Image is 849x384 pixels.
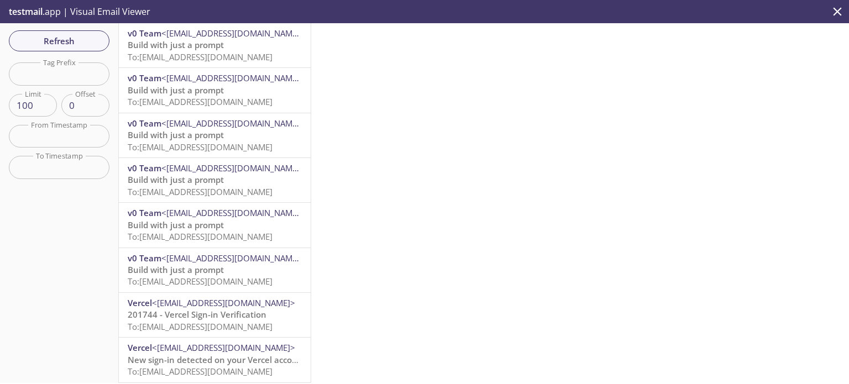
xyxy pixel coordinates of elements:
div: v0 Team<[EMAIL_ADDRESS][DOMAIN_NAME]>Build with just a promptTo:[EMAIL_ADDRESS][DOMAIN_NAME] [119,113,311,157]
div: v0 Team<[EMAIL_ADDRESS][DOMAIN_NAME]>Build with just a promptTo:[EMAIL_ADDRESS][DOMAIN_NAME] [119,248,311,292]
span: v0 Team [128,72,161,83]
span: <[EMAIL_ADDRESS][DOMAIN_NAME]> [152,297,295,308]
div: Vercel<[EMAIL_ADDRESS][DOMAIN_NAME]>201744 - Vercel Sign-in VerificationTo:[EMAIL_ADDRESS][DOMAIN... [119,293,311,337]
span: v0 Team [128,28,161,39]
span: Build with just a prompt [128,85,224,96]
span: <[EMAIL_ADDRESS][DOMAIN_NAME]> [161,253,305,264]
span: v0 Team [128,207,161,218]
div: v0 Team<[EMAIL_ADDRESS][DOMAIN_NAME]>Build with just a promptTo:[EMAIL_ADDRESS][DOMAIN_NAME] [119,203,311,247]
span: Build with just a prompt [128,219,224,230]
span: To: [EMAIL_ADDRESS][DOMAIN_NAME] [128,96,272,107]
span: Build with just a prompt [128,174,224,185]
span: New sign-in detected on your Vercel account [128,354,306,365]
span: To: [EMAIL_ADDRESS][DOMAIN_NAME] [128,51,272,62]
span: <[EMAIL_ADDRESS][DOMAIN_NAME]> [152,342,295,353]
span: 201744 - Vercel Sign-in Verification [128,309,266,320]
div: v0 Team<[EMAIL_ADDRESS][DOMAIN_NAME]>Build with just a promptTo:[EMAIL_ADDRESS][DOMAIN_NAME] [119,68,311,112]
span: To: [EMAIL_ADDRESS][DOMAIN_NAME] [128,321,272,332]
span: To: [EMAIL_ADDRESS][DOMAIN_NAME] [128,276,272,287]
div: Vercel<[EMAIL_ADDRESS][DOMAIN_NAME]>New sign-in detected on your Vercel accountTo:[EMAIL_ADDRESS]... [119,338,311,382]
span: Build with just a prompt [128,129,224,140]
span: Build with just a prompt [128,39,224,50]
span: To: [EMAIL_ADDRESS][DOMAIN_NAME] [128,366,272,377]
span: <[EMAIL_ADDRESS][DOMAIN_NAME]> [161,72,305,83]
span: v0 Team [128,118,161,129]
span: Vercel [128,342,152,353]
button: Refresh [9,30,109,51]
span: v0 Team [128,253,161,264]
span: <[EMAIL_ADDRESS][DOMAIN_NAME]> [161,162,305,173]
span: <[EMAIL_ADDRESS][DOMAIN_NAME]> [161,118,305,129]
span: To: [EMAIL_ADDRESS][DOMAIN_NAME] [128,186,272,197]
span: To: [EMAIL_ADDRESS][DOMAIN_NAME] [128,231,272,242]
span: To: [EMAIL_ADDRESS][DOMAIN_NAME] [128,141,272,152]
span: <[EMAIL_ADDRESS][DOMAIN_NAME]> [161,207,305,218]
span: Build with just a prompt [128,264,224,275]
span: testmail [9,6,43,18]
div: v0 Team<[EMAIL_ADDRESS][DOMAIN_NAME]>Build with just a promptTo:[EMAIL_ADDRESS][DOMAIN_NAME] [119,23,311,67]
div: v0 Team<[EMAIL_ADDRESS][DOMAIN_NAME]>Build with just a promptTo:[EMAIL_ADDRESS][DOMAIN_NAME] [119,158,311,202]
span: v0 Team [128,162,161,173]
span: Refresh [18,34,101,48]
span: Vercel [128,297,152,308]
span: <[EMAIL_ADDRESS][DOMAIN_NAME]> [161,28,305,39]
